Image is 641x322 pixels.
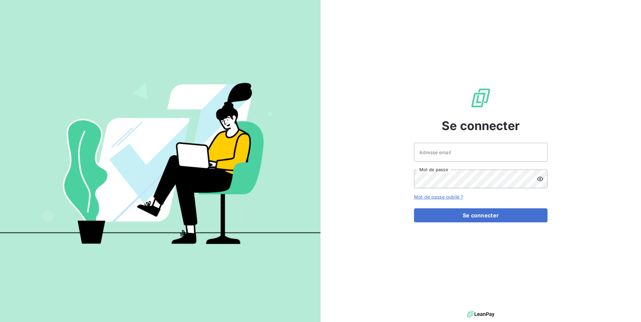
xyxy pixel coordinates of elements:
[470,87,491,109] img: Logo LeanPay
[467,309,494,319] img: logo
[414,194,463,200] a: Mot de passe oublié ?
[442,117,520,135] span: Se connecter
[414,143,548,162] input: placeholder
[414,208,548,222] button: Se connecter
